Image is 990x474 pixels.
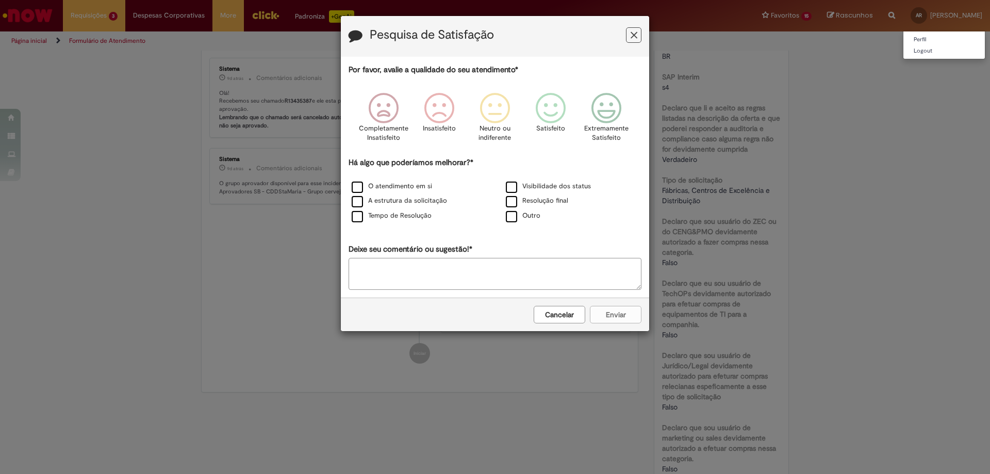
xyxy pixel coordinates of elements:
label: Tempo de Resolução [352,211,432,221]
div: Insatisfeito [413,85,466,156]
p: Neutro ou indiferente [476,124,514,143]
button: Cancelar [534,306,585,323]
a: Perfil [903,34,985,45]
label: Deixe seu comentário ou sugestão!* [349,244,472,255]
div: Há algo que poderíamos melhorar?* [349,157,641,224]
label: O atendimento em si [352,182,432,191]
div: Completamente Insatisfeito [357,85,409,156]
a: Logout [903,45,985,57]
div: Neutro ou indiferente [469,85,521,156]
p: Satisfeito [536,124,565,134]
label: Resolução final [506,196,568,206]
p: Completamente Insatisfeito [359,124,408,143]
label: Por favor, avalie a qualidade do seu atendimento* [349,64,518,75]
div: Satisfeito [524,85,577,156]
label: A estrutura da solicitação [352,196,447,206]
div: Extremamente Satisfeito [580,85,633,156]
label: Visibilidade dos status [506,182,591,191]
p: Insatisfeito [423,124,456,134]
label: Pesquisa de Satisfação [370,28,494,42]
label: Outro [506,211,540,221]
p: Extremamente Satisfeito [584,124,629,143]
